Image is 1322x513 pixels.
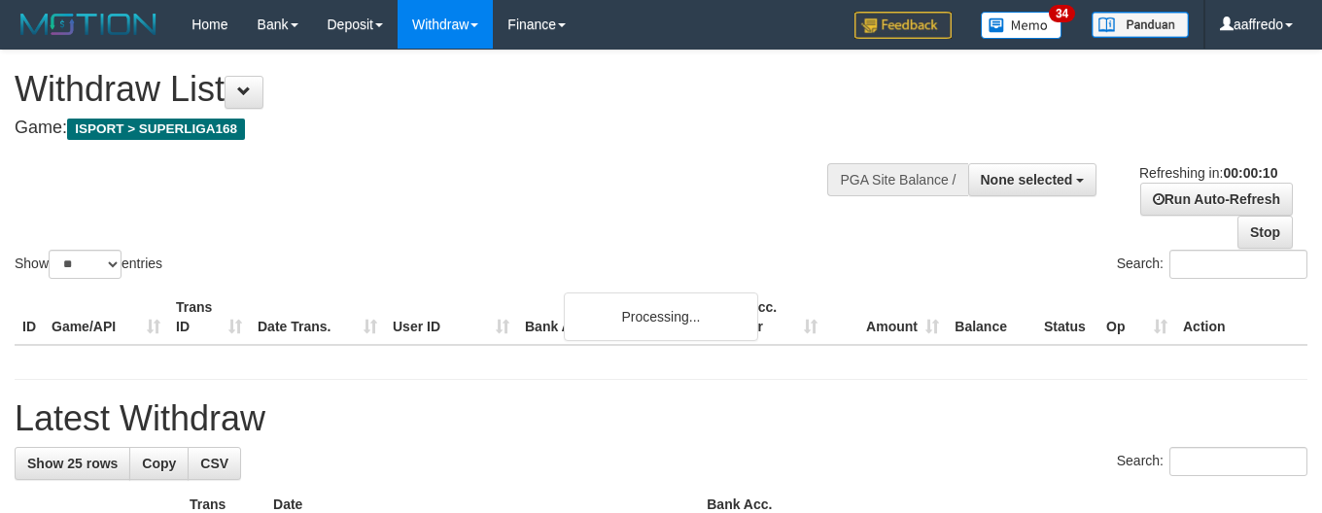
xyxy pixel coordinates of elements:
select: Showentries [49,250,122,279]
img: Feedback.jpg [854,12,952,39]
label: Search: [1117,250,1307,279]
th: Action [1175,290,1307,345]
a: CSV [188,447,241,480]
span: Show 25 rows [27,456,118,471]
div: Processing... [564,292,758,341]
h4: Game: [15,119,862,138]
div: PGA Site Balance / [827,163,967,196]
span: CSV [200,456,228,471]
th: Amount [825,290,947,345]
span: 34 [1049,5,1075,22]
th: Status [1036,290,1098,345]
a: Copy [129,447,189,480]
label: Search: [1117,447,1307,476]
input: Search: [1169,250,1307,279]
h1: Latest Withdraw [15,399,1307,438]
a: Stop [1237,216,1293,249]
input: Search: [1169,447,1307,476]
th: Bank Acc. Name [517,290,704,345]
span: None selected [981,172,1073,188]
img: MOTION_logo.png [15,10,162,39]
span: Copy [142,456,176,471]
th: Bank Acc. Number [704,290,825,345]
th: Op [1098,290,1175,345]
h1: Withdraw List [15,70,862,109]
a: Show 25 rows [15,447,130,480]
th: Trans ID [168,290,250,345]
th: User ID [385,290,517,345]
label: Show entries [15,250,162,279]
th: Balance [947,290,1036,345]
a: Run Auto-Refresh [1140,183,1293,216]
th: ID [15,290,44,345]
th: Date Trans. [250,290,385,345]
span: ISPORT > SUPERLIGA168 [67,119,245,140]
img: panduan.png [1092,12,1189,38]
th: Game/API [44,290,168,345]
img: Button%20Memo.svg [981,12,1062,39]
button: None selected [968,163,1097,196]
span: Refreshing in: [1139,165,1277,181]
strong: 00:00:10 [1223,165,1277,181]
